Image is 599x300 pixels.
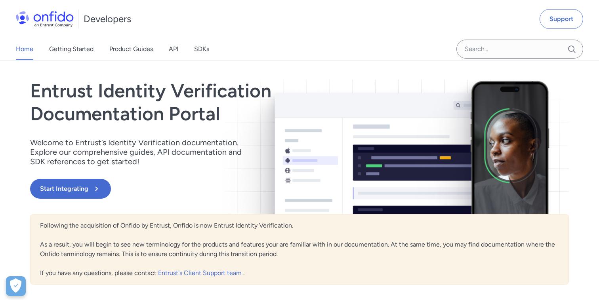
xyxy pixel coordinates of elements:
a: API [169,38,178,60]
div: Cookie Preferences [6,276,26,296]
img: Onfido Logo [16,11,74,27]
div: Following the acquisition of Onfido by Entrust, Onfido is now Entrust Identity Verification. As a... [30,214,569,285]
a: Product Guides [109,38,153,60]
a: Entrust's Client Support team [158,269,243,277]
a: Home [16,38,33,60]
a: Support [540,9,583,29]
a: Getting Started [49,38,93,60]
h1: Entrust Identity Verification Documentation Portal [30,80,407,125]
h1: Developers [84,13,131,25]
p: Welcome to Entrust’s Identity Verification documentation. Explore our comprehensive guides, API d... [30,138,252,166]
button: Open Preferences [6,276,26,296]
button: Start Integrating [30,179,111,199]
input: Onfido search input field [456,40,583,59]
a: SDKs [194,38,209,60]
a: Start Integrating [30,179,407,199]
